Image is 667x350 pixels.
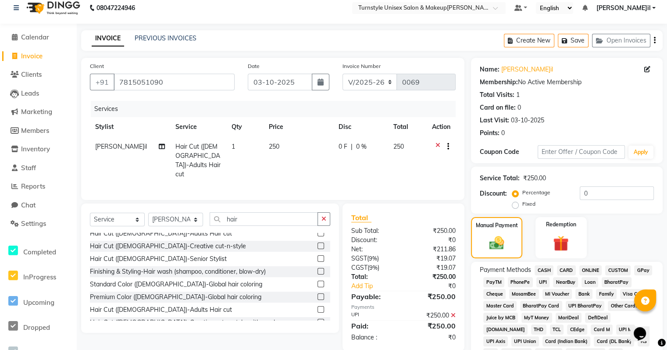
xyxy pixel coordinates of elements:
span: PhonePe [508,277,533,287]
span: THD [531,325,546,335]
div: ₹250.00 [403,272,462,282]
div: 1 [516,90,520,100]
span: [DOMAIN_NAME] [483,325,528,335]
th: Service [170,117,226,137]
span: 250 [393,143,404,150]
span: Staff [21,164,36,172]
span: 250 [269,143,279,150]
div: ₹250.00 [403,311,462,320]
span: Total [351,213,371,222]
label: Fixed [522,200,535,208]
span: UPI Union [511,336,539,346]
span: Card M [591,325,613,335]
div: ( ) [345,254,403,263]
span: Invoice [21,52,43,60]
div: Paid: [345,321,403,331]
div: ₹19.07 [403,263,462,272]
div: ₹211.86 [403,245,462,254]
span: ONLINE [579,265,602,275]
a: Invoice [2,51,75,61]
div: Hair Cut ([DEMOGRAPHIC_DATA])-Adults Hair cut [90,229,232,238]
div: Hair Cut ([DEMOGRAPHIC_DATA])-Senior Stylist [90,254,227,264]
img: _cash.svg [485,235,509,252]
div: Membership: [480,78,518,87]
span: MyT Money [521,313,552,323]
div: ₹0 [403,236,462,245]
a: [PERSON_NAME]il [501,65,553,74]
th: Qty [226,117,264,137]
div: Card on file: [480,103,516,112]
div: 03-10-2025 [511,116,544,125]
div: ₹19.07 [403,254,462,263]
a: Chat [2,200,75,211]
span: Chat [21,201,36,209]
div: Service Total: [480,174,520,183]
span: UPI BharatPay [566,301,605,311]
span: Dropped [23,323,50,332]
span: UPI Axis [483,336,508,346]
iframe: chat widget [630,315,658,341]
div: Standard Color ([DEMOGRAPHIC_DATA])-Global hair coloring [90,280,262,289]
span: Settings [21,219,46,228]
label: Invoice Number [342,62,381,70]
span: Bank [575,289,592,299]
div: Balance : [345,333,403,342]
div: Points: [480,129,499,138]
a: Marketing [2,107,75,117]
div: Payments [351,304,456,311]
span: Payment Methods [480,265,531,275]
span: Completed [23,248,56,256]
div: Last Visit: [480,116,509,125]
span: Juice by MCB [483,313,518,323]
label: Date [248,62,260,70]
div: Hair Cut ([DEMOGRAPHIC_DATA])-Creative cut-n-style with wash [90,318,277,327]
span: [PERSON_NAME]il [95,143,147,150]
div: 0 [517,103,521,112]
span: GPay [634,265,652,275]
a: Reports [2,182,75,192]
div: ₹250.00 [403,321,462,331]
a: Members [2,126,75,136]
div: Discount: [480,189,507,198]
a: Settings [2,219,75,229]
span: UPI [536,277,550,287]
span: CGST [351,264,367,271]
button: Create New [504,34,554,47]
span: 0 F [339,142,347,151]
span: 1 [232,143,235,150]
span: | [351,142,353,151]
th: Total [388,117,427,137]
label: Manual Payment [475,221,517,229]
span: Reports [21,182,45,190]
span: CUSTOM [605,265,631,275]
a: Add Tip [345,282,414,291]
span: MariDeal [556,313,582,323]
span: BharatPay [602,277,631,287]
label: Redemption [546,221,576,229]
div: ₹250.00 [403,226,462,236]
a: Staff [2,163,75,173]
label: Percentage [522,189,550,196]
span: Master Card [483,301,517,311]
span: InProgress [23,273,56,281]
button: Open Invoices [592,34,650,47]
span: DefiDeal [585,313,610,323]
span: Other Cards [608,301,640,311]
div: 0 [501,129,505,138]
button: Apply [628,146,653,159]
span: Leads [21,89,39,97]
span: MI Voucher [542,289,572,299]
a: Leads [2,89,75,99]
div: Payable: [345,291,403,302]
div: Sub Total: [345,226,403,236]
span: RS [638,336,649,346]
button: +91 [90,74,114,90]
div: Finishing & Styling-Hair wash (shampoo, conditioner, blow-dry) [90,267,266,276]
span: Upcoming [23,298,54,307]
img: _gift.svg [548,234,574,253]
span: Members [21,126,49,135]
div: ₹0 [413,282,462,291]
span: 9% [369,264,378,271]
span: Calendar [21,33,49,41]
span: Marketing [21,107,52,116]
